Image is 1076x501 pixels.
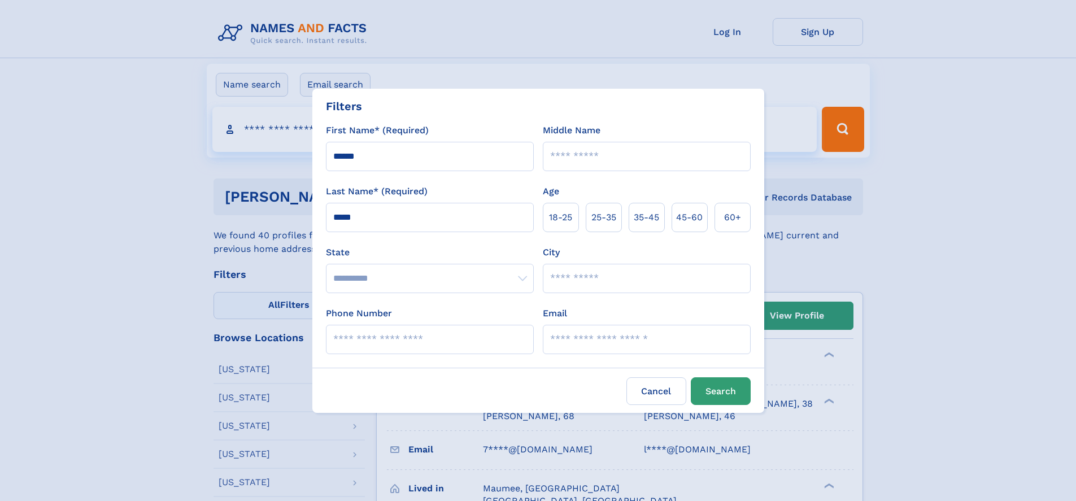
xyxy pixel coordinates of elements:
[543,246,560,259] label: City
[676,211,703,224] span: 45‑60
[626,377,686,405] label: Cancel
[326,124,429,137] label: First Name* (Required)
[549,211,572,224] span: 18‑25
[543,307,567,320] label: Email
[326,246,534,259] label: State
[724,211,741,224] span: 60+
[326,98,362,115] div: Filters
[326,185,428,198] label: Last Name* (Required)
[634,211,659,224] span: 35‑45
[543,185,559,198] label: Age
[326,307,392,320] label: Phone Number
[691,377,751,405] button: Search
[543,124,600,137] label: Middle Name
[591,211,616,224] span: 25‑35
